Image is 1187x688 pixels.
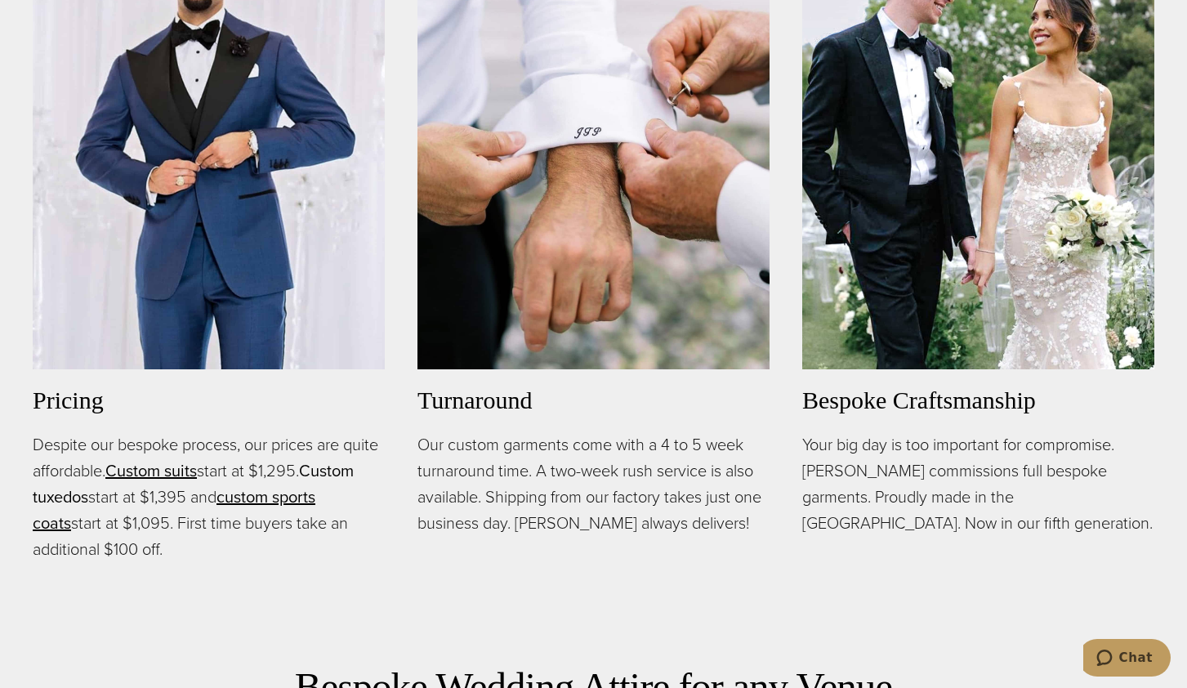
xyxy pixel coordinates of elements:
[33,431,385,562] p: Despite our bespoke process, our prices are quite affordable. start at $1,295. start at $1,395 an...
[33,382,385,418] h3: Pricing
[105,458,197,483] a: Custom suits
[417,382,770,418] h3: Turnaround
[33,485,315,535] a: custom sports coats
[33,458,354,509] a: Custom tuxedos
[802,382,1154,418] h3: Bespoke Craftsmanship
[1083,639,1171,680] iframe: Opens a widget where you can chat to one of our agents
[802,431,1154,536] p: Your big day is too important for compromise. [PERSON_NAME] commissions full bespoke garments. Pr...
[417,431,770,536] p: Our custom garments come with a 4 to 5 week turnaround time. A two-week rush service is also avai...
